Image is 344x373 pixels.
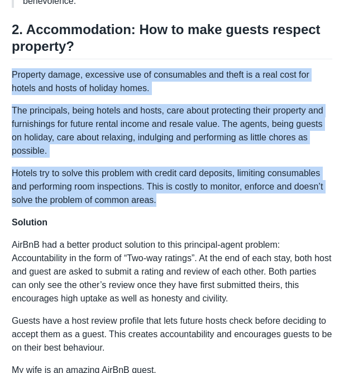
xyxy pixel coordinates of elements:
h2: 2. Accommodation: How to make guests respect property? [12,21,332,59]
strong: Solution [12,218,47,227]
p: Guests have a host review profile that lets future hosts check before deciding to accept them as ... [12,314,332,355]
p: The principals, being hotels and hosts, care about protecting their property and furnishings for ... [12,104,332,158]
p: AirBnB had a better product solution to this principal-agent problem: Accountability in the form ... [12,238,332,305]
p: Property damage, excessive use of consumables and theft is a real cost for hotels and hosts of ho... [12,68,332,95]
p: Hotels try to solve this problem with credit card deposits, limiting consumables and performing r... [12,167,332,207]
